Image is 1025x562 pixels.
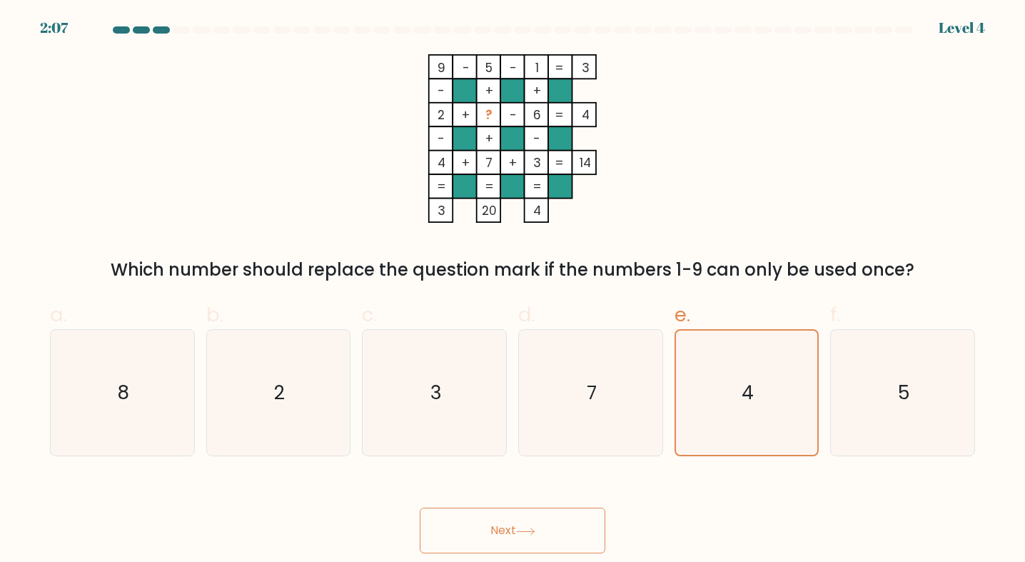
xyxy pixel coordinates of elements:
tspan: 7 [486,154,493,171]
text: 3 [430,379,441,406]
tspan: 5 [486,59,493,76]
tspan: - [534,130,541,147]
tspan: 3 [582,59,590,76]
span: f. [830,301,840,328]
tspan: 1 [535,59,539,76]
tspan: 6 [533,106,541,124]
tspan: = [485,178,494,195]
tspan: 3 [533,154,541,171]
tspan: - [510,106,517,124]
tspan: + [462,154,470,171]
span: b. [206,301,223,328]
tspan: 4 [533,202,541,219]
tspan: + [485,130,493,147]
tspan: = [555,154,564,171]
tspan: = [532,178,542,195]
tspan: + [462,106,470,124]
text: 2 [274,379,285,406]
text: 4 [742,380,754,406]
div: Which number should replace the question mark if the numbers 1-9 can only be used once? [59,257,966,283]
tspan: ? [486,106,493,124]
tspan: - [438,130,445,147]
text: 5 [898,379,910,406]
tspan: 14 [580,154,591,171]
tspan: 2 [438,106,445,124]
span: a. [50,301,67,328]
div: Level 4 [939,17,985,39]
tspan: + [510,154,517,171]
tspan: - [510,59,517,76]
tspan: - [438,82,445,99]
tspan: 3 [438,202,445,219]
tspan: = [555,59,564,76]
tspan: + [485,82,493,99]
tspan: - [463,59,470,76]
div: 2:07 [40,17,68,39]
tspan: 20 [482,202,497,219]
tspan: = [437,178,446,195]
button: Next [420,508,605,553]
tspan: 4 [438,154,445,171]
text: 7 [587,379,597,406]
text: 8 [118,379,130,406]
span: c. [362,301,378,328]
tspan: + [533,82,541,99]
tspan: 4 [582,106,590,124]
tspan: 9 [438,59,445,76]
span: e. [675,301,690,328]
span: d. [518,301,535,328]
tspan: = [555,106,564,124]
